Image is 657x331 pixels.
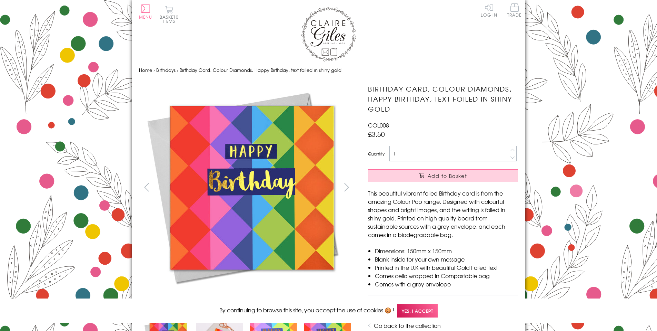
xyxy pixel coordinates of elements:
span: › [153,67,155,73]
img: Birthday Card, Colour Diamonds, Happy Birthday, text foiled in shiny gold [139,84,346,291]
span: Menu [139,14,152,20]
button: Basket0 items [160,6,179,23]
button: Add to Basket [368,169,518,182]
a: Home [139,67,152,73]
a: Trade [507,3,522,18]
li: Blank inside for your own message [375,255,518,263]
button: Menu [139,4,152,19]
span: Trade [507,3,522,17]
img: Claire Giles Greetings Cards [301,7,356,62]
span: £3.50 [368,129,385,139]
a: Birthdays [156,67,176,73]
button: next [339,179,354,195]
span: Add to Basket [428,172,467,179]
li: Comes cello wrapped in Compostable bag [375,272,518,280]
span: COL008 [368,121,389,129]
span: › [177,67,178,73]
h1: Birthday Card, Colour Diamonds, Happy Birthday, text foiled in shiny gold [368,84,518,114]
li: Dimensions: 150mm x 150mm [375,247,518,255]
label: Quantity [368,151,385,157]
p: This beautiful vibrant foiled Birthday card is from the amazing Colour Pop range. Designed with c... [368,189,518,239]
li: Comes with a grey envelope [375,280,518,288]
span: Birthday Card, Colour Diamonds, Happy Birthday, text foiled in shiny gold [180,67,341,73]
nav: breadcrumbs [139,63,518,77]
a: Go back to the collection [374,321,441,330]
a: Log In [481,3,497,17]
span: 0 items [163,14,179,24]
button: prev [139,179,155,195]
li: Printed in the U.K with beautiful Gold Foiled text [375,263,518,272]
span: Yes, I accept [397,304,438,318]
